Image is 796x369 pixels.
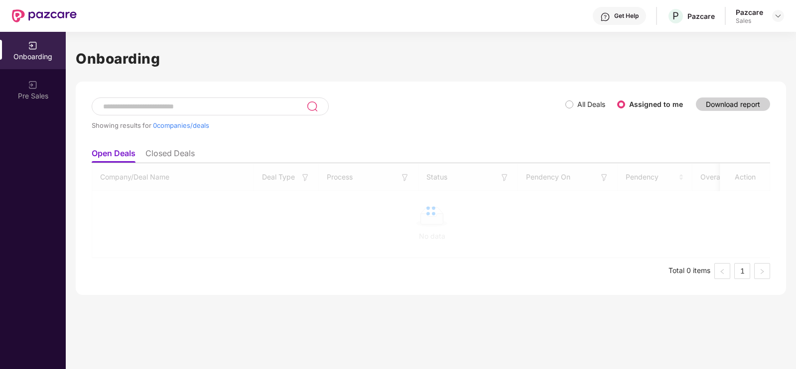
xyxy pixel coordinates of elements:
button: right [754,263,770,279]
span: 0 companies/deals [153,121,209,129]
div: Pazcare [736,7,763,17]
img: svg+xml;base64,PHN2ZyB3aWR0aD0iMjQiIGhlaWdodD0iMjUiIHZpZXdCb3g9IjAgMCAyNCAyNSIgZmlsbD0ibm9uZSIgeG... [306,100,318,112]
div: Showing results for [92,121,565,129]
button: left [714,263,730,279]
img: svg+xml;base64,PHN2ZyBpZD0iRHJvcGRvd24tMzJ4MzIiIHhtbG5zPSJodHRwOi8vd3d3LnczLm9yZy8yMDAwL3N2ZyIgd2... [774,12,782,20]
img: svg+xml;base64,PHN2ZyB3aWR0aD0iMjAiIGhlaWdodD0iMjAiIHZpZXdCb3g9IjAgMCAyMCAyMCIgZmlsbD0ibm9uZSIgeG... [28,41,38,51]
div: Pazcare [687,11,715,21]
img: New Pazcare Logo [12,9,77,22]
li: Next Page [754,263,770,279]
li: Previous Page [714,263,730,279]
div: Sales [736,17,763,25]
button: Download report [696,97,770,111]
li: Total 0 items [668,263,710,279]
label: All Deals [577,100,605,108]
h1: Onboarding [76,48,786,70]
label: Assigned to me [629,100,683,108]
a: 1 [735,264,750,278]
img: svg+xml;base64,PHN2ZyBpZD0iSGVscC0zMngzMiIgeG1sbnM9Imh0dHA6Ly93d3cudzMub3JnLzIwMDAvc3ZnIiB3aWR0aD... [600,12,610,22]
li: Open Deals [92,148,135,163]
span: right [759,269,765,275]
span: left [719,269,725,275]
span: P [672,10,679,22]
li: Closed Deals [145,148,195,163]
div: Get Help [614,12,639,20]
img: svg+xml;base64,PHN2ZyB3aWR0aD0iMjAiIGhlaWdodD0iMjAiIHZpZXdCb3g9IjAgMCAyMCAyMCIgZmlsbD0ibm9uZSIgeG... [28,80,38,90]
li: 1 [734,263,750,279]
